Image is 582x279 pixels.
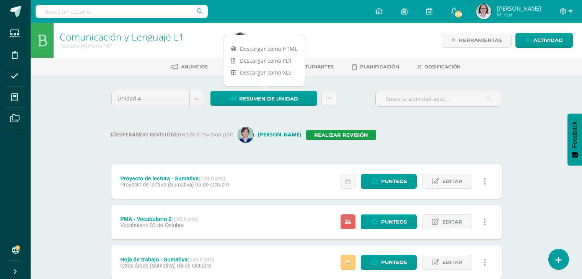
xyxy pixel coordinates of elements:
span: 378 [454,10,463,18]
div: PMA - Vocabulario 2 [120,216,198,222]
a: Descargar como XLS [223,67,305,78]
div: Hoja de trabajo - Sumativa [120,256,214,263]
img: 1b71441f154de9568f5d3c47db87a4fb.png [476,4,491,19]
span: Actividad [533,33,563,47]
span: Herramientas [459,33,502,47]
div: Proyecto de lectura - Sumativa [120,175,229,182]
input: Busca un usuario... [36,5,208,18]
a: Actividad [515,33,573,48]
a: Anuncios [171,61,208,73]
span: 06 de Octubre [195,182,229,188]
img: 65c91f6249f71c378918a2015d22ea4a.png [238,127,253,143]
span: 03 de Octubre [177,263,211,269]
span: Resumen de unidad [239,92,298,106]
strong: (100.0 pts) [187,256,214,263]
span: [PERSON_NAME] [497,5,541,12]
a: Punteos [361,174,417,189]
a: Herramientas [441,33,512,48]
a: Estudiantes [288,61,334,73]
span: 03 de Octubre [150,222,184,228]
span: Vocabulario [120,222,148,228]
strong: (100.0 pts) [199,175,225,182]
strong: ESPERANDO REVISIÓN [111,131,175,138]
input: Busca la actividad aquí... [376,91,501,106]
span: Unidad 4 [117,91,184,106]
a: [PERSON_NAME] [238,131,306,138]
strong: [PERSON_NAME] [258,131,302,138]
a: Punteos [361,255,417,270]
span: Editar [442,174,462,188]
img: c515940765bb2a7520d7eaada613f0d0.png [233,33,248,48]
span: Estudiantes [299,64,334,70]
span: Editar [442,215,462,229]
span: Proyecto de lectura (Sumativa) [120,182,194,188]
a: Dosificación [417,61,461,73]
span: Feedback [571,121,578,148]
a: Planificación [352,61,399,73]
a: Descargar como PDF [223,55,305,67]
a: Punteos [361,214,417,229]
span: Punteos [381,255,407,269]
h1: Comunicación y Lenguaje L1 [60,31,223,42]
a: Descargar como HTML [223,43,305,55]
span: Punteos [381,215,407,229]
div: Tercero Primaria 'A' [60,42,223,49]
span: Punteos [381,174,407,188]
span: Enviado a revision por: [175,131,233,138]
strong: (100.0 pts) [171,216,198,222]
span: Planificación [360,64,399,70]
span: Dosificación [424,64,461,70]
a: Unidad 4 [112,91,204,106]
a: Realizar revisión [306,130,376,140]
span: Editar [442,255,462,269]
button: Feedback - Mostrar encuesta [567,114,582,165]
span: Anuncios [181,64,208,70]
a: Comunicación y Lenguaje L1 [60,30,184,43]
span: Mi Perfil [497,11,541,18]
span: Otras áreas (Sumativa) [120,263,176,269]
a: Resumen de unidad [210,91,317,106]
